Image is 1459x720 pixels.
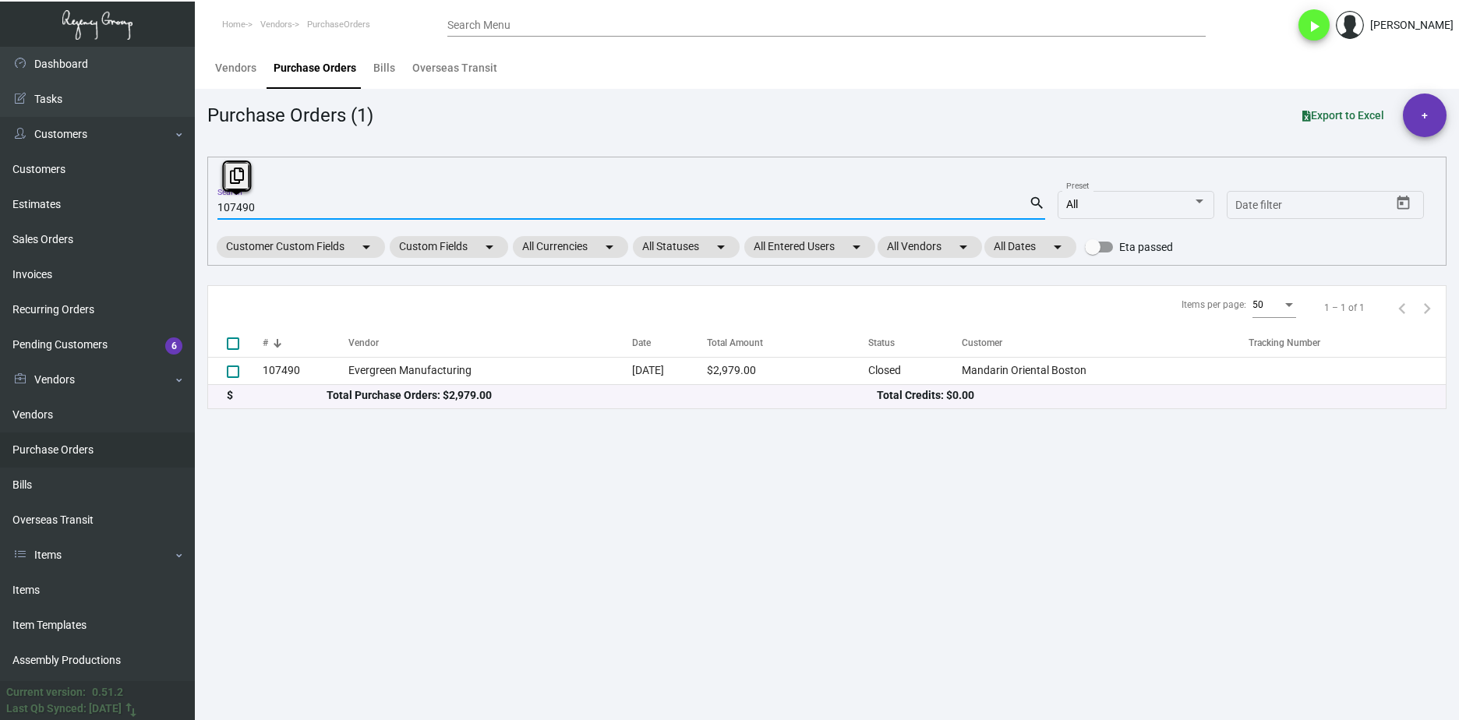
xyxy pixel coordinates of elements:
div: Overseas Transit [412,60,497,76]
span: + [1422,94,1428,137]
div: Vendor [348,336,631,350]
div: Tracking Number [1249,336,1446,350]
div: # [263,336,268,350]
i: Copy [230,168,244,184]
mat-chip: All Vendors [878,236,982,258]
div: Status [868,336,895,350]
button: play_arrow [1298,9,1330,41]
div: Customer [962,336,1249,350]
button: + [1403,94,1447,137]
td: Closed [868,357,962,384]
div: Date [632,336,708,350]
div: Total Amount [707,336,763,350]
mat-select: Items per page: [1252,300,1296,311]
input: Start date [1235,199,1284,212]
img: admin@bootstrapmaster.com [1336,11,1364,39]
span: All [1066,198,1078,210]
div: Tracking Number [1249,336,1320,350]
mat-chip: All Entered Users [744,236,875,258]
div: [PERSON_NAME] [1370,17,1454,34]
div: Total Amount [707,336,868,350]
div: Items per page: [1182,298,1246,312]
td: Evergreen Manufacturing [348,357,631,384]
div: Total Purchase Orders: $2,979.00 [327,387,877,404]
div: Bills [373,60,395,76]
td: 107490 [263,357,348,384]
button: Previous page [1390,295,1415,320]
div: Total Credits: $0.00 [877,387,1427,404]
mat-chip: All Currencies [513,236,628,258]
span: Home [222,19,246,30]
mat-icon: arrow_drop_down [600,238,619,256]
button: Open calendar [1391,191,1416,216]
span: 50 [1252,299,1263,310]
div: Vendors [215,60,256,76]
div: Status [868,336,962,350]
button: Export to Excel [1290,101,1397,129]
div: Vendor [348,336,379,350]
span: PurchaseOrders [307,19,370,30]
span: Export to Excel [1302,109,1384,122]
mat-icon: arrow_drop_down [954,238,973,256]
mat-icon: arrow_drop_down [712,238,730,256]
mat-chip: All Dates [984,236,1076,258]
div: Purchase Orders [274,60,356,76]
div: Purchase Orders (1) [207,101,373,129]
input: End date [1297,199,1372,212]
mat-icon: arrow_drop_down [1048,238,1067,256]
td: Mandarin Oriental Boston [962,357,1249,384]
mat-icon: arrow_drop_down [847,238,866,256]
span: Vendors [260,19,292,30]
div: Date [632,336,651,350]
div: Current version: [6,684,86,701]
i: play_arrow [1305,17,1323,36]
button: Next page [1415,295,1440,320]
mat-icon: arrow_drop_down [357,238,376,256]
div: 0.51.2 [92,684,123,701]
div: 1 – 1 of 1 [1324,301,1365,315]
mat-icon: arrow_drop_down [480,238,499,256]
div: # [263,336,348,350]
mat-chip: All Statuses [633,236,740,258]
div: Customer [962,336,1002,350]
div: $ [227,387,327,404]
mat-chip: Custom Fields [390,236,508,258]
td: $2,979.00 [707,357,868,384]
td: [DATE] [632,357,708,384]
mat-chip: Customer Custom Fields [217,236,385,258]
div: Last Qb Synced: [DATE] [6,701,122,717]
span: Eta passed [1119,238,1173,256]
mat-icon: search [1029,194,1045,213]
